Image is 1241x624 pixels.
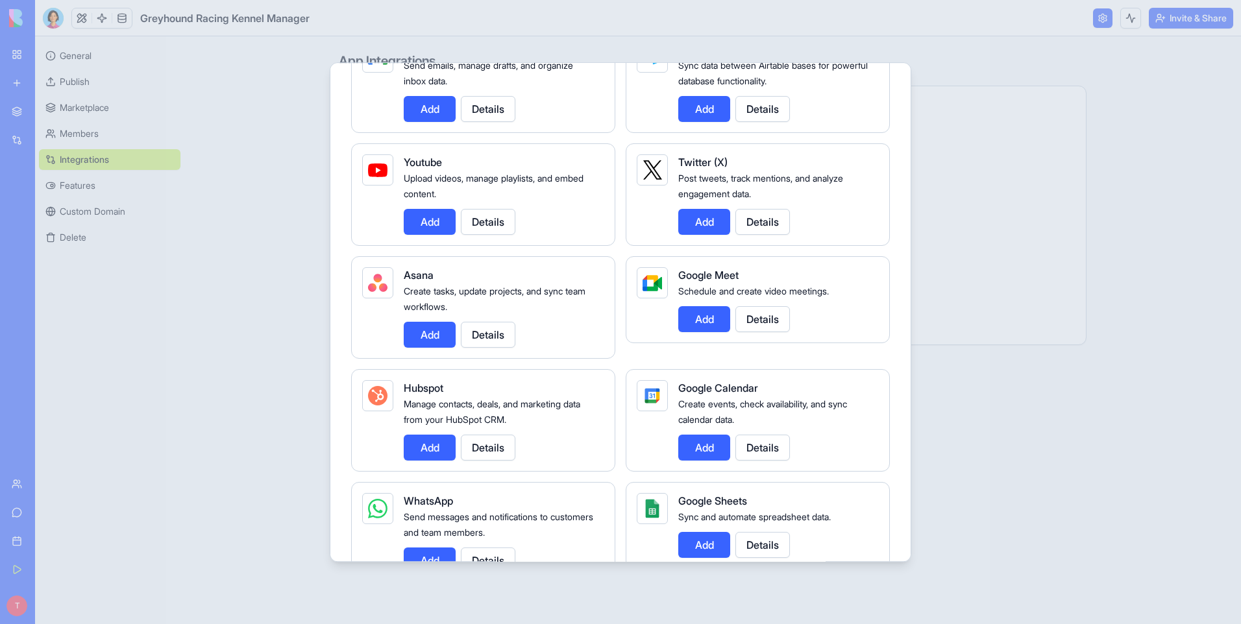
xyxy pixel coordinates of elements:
span: Hubspot [404,381,443,394]
span: Upload videos, manage playlists, and embed content. [404,173,584,199]
span: Manage contacts, deals, and marketing data from your HubSpot CRM. [404,398,580,425]
button: Details [461,435,515,461]
span: Send messages and notifications to customers and team members. [404,511,593,538]
button: Add [678,532,730,558]
button: Details [735,306,790,332]
button: Details [735,96,790,122]
button: Details [461,209,515,235]
span: Youtube [404,156,442,169]
button: Add [678,306,730,332]
span: Google Sheets [678,494,747,507]
button: Add [678,96,730,122]
button: Add [678,209,730,235]
button: Details [461,322,515,348]
span: Asana [404,269,434,282]
button: Details [735,532,790,558]
button: Add [404,322,456,348]
span: Sync and automate spreadsheet data. [678,511,831,522]
button: Details [461,96,515,122]
span: Post tweets, track mentions, and analyze engagement data. [678,173,843,199]
button: Add [678,435,730,461]
button: Add [404,96,456,122]
span: Twitter (X) [678,156,728,169]
button: Details [461,547,515,573]
span: Schedule and create video meetings. [678,285,829,296]
button: Add [404,547,456,573]
span: Create events, check availability, and sync calendar data. [678,398,847,425]
span: Google Calendar [678,381,758,394]
span: Create tasks, update projects, and sync team workflows. [404,285,585,312]
button: Details [735,435,790,461]
span: WhatsApp [404,494,453,507]
button: Details [735,209,790,235]
button: Add [404,435,456,461]
span: Google Meet [678,269,739,282]
button: Add [404,209,456,235]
